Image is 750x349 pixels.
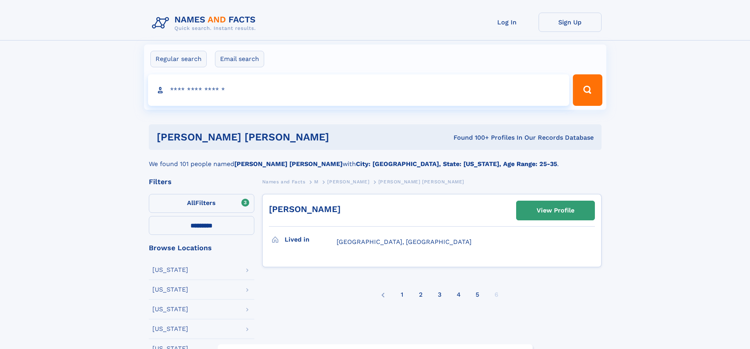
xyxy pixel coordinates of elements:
div: [US_STATE] [152,267,188,273]
span: M [314,179,319,185]
div: [US_STATE] [152,306,188,312]
div: [US_STATE] [152,326,188,332]
div: Found 100+ Profiles In Our Records Database [391,133,594,142]
b: City: [GEOGRAPHIC_DATA], State: [US_STATE], Age Range: 25-35 [356,160,557,168]
label: Filters [149,194,254,213]
a: 1 [401,284,403,305]
span: [PERSON_NAME] [327,179,369,185]
a: View Profile [517,201,594,220]
b: [PERSON_NAME] [PERSON_NAME] [234,160,343,168]
h3: Lived in [285,233,337,246]
input: search input [148,74,570,106]
a: 5 [476,284,479,305]
div: 6 [494,284,498,305]
div: Filters [149,178,254,185]
div: [US_STATE] [152,286,188,293]
a: Log In [476,13,539,32]
label: Email search [215,51,264,67]
a: Sign Up [539,13,602,32]
a: Names and Facts [262,177,306,187]
a: Previous [378,284,388,305]
h1: [PERSON_NAME] [PERSON_NAME] [157,132,391,142]
div: We found 101 people named with . [149,150,602,169]
div: Browse Locations [149,244,254,251]
a: [PERSON_NAME] [269,204,341,214]
label: Regular search [150,51,207,67]
a: 2 [419,284,422,305]
a: 4 [457,284,461,305]
span: [GEOGRAPHIC_DATA], [GEOGRAPHIC_DATA] [337,238,472,246]
a: [PERSON_NAME] [327,177,369,187]
div: View Profile [537,201,574,220]
a: 3 [438,284,441,305]
button: Search Button [573,74,602,106]
span: [PERSON_NAME] [PERSON_NAME] [378,179,464,185]
img: Logo Names and Facts [149,13,262,34]
a: M [314,177,319,187]
span: All [187,199,195,207]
